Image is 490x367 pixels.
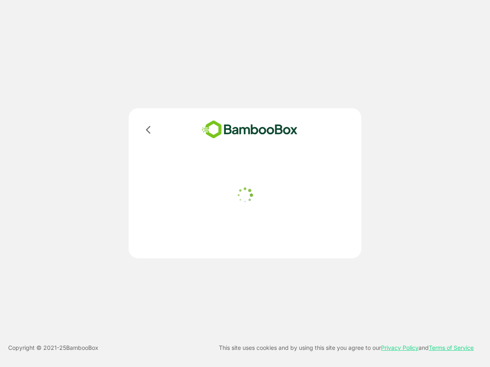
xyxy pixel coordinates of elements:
p: This site uses cookies and by using this site you agree to our and [219,343,474,353]
img: bamboobox [190,118,310,141]
img: loader [235,185,255,205]
p: Copyright © 2021- 25 BambooBox [8,343,98,353]
a: Privacy Policy [381,344,419,351]
a: Terms of Service [429,344,474,351]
